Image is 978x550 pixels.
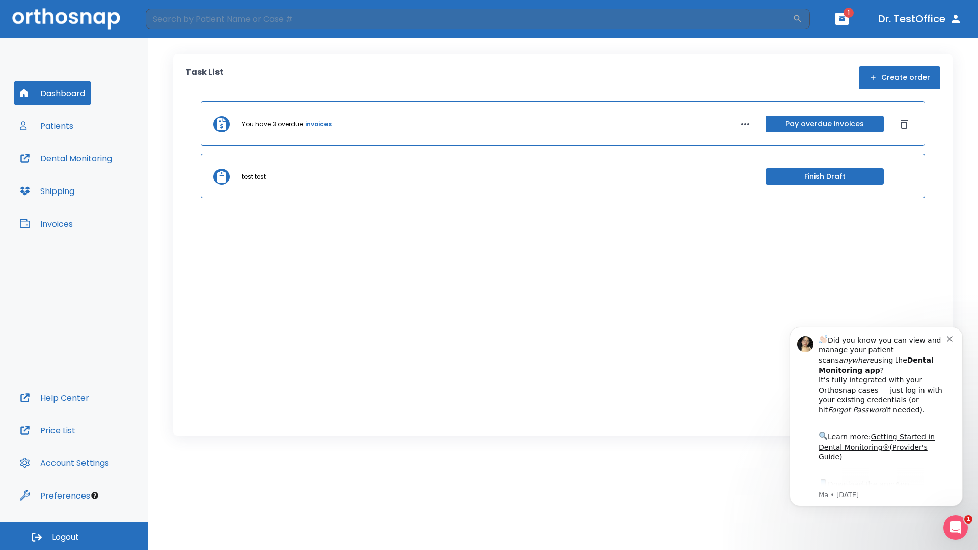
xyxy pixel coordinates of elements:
[90,491,99,500] div: Tooltip anchor
[943,515,968,540] iframe: Intercom live chat
[859,66,940,89] button: Create order
[305,120,332,129] a: invoices
[766,116,884,132] button: Pay overdue invoices
[44,179,173,188] p: Message from Ma, sent 2w ago
[185,66,224,89] p: Task List
[12,8,120,29] img: Orthosnap
[14,179,80,203] button: Shipping
[874,10,966,28] button: Dr. TestOffice
[766,168,884,185] button: Finish Draft
[242,172,266,181] p: test test
[896,116,912,132] button: Dismiss
[14,451,115,475] button: Account Settings
[14,386,95,410] button: Help Center
[146,9,793,29] input: Search by Patient Name or Case #
[44,169,135,187] a: App Store
[14,146,118,171] button: Dental Monitoring
[14,114,79,138] button: Patients
[964,515,972,524] span: 1
[14,418,81,443] button: Price List
[774,312,978,522] iframe: Intercom notifications message
[52,532,79,543] span: Logout
[242,120,303,129] p: You have 3 overdue
[14,81,91,105] button: Dashboard
[44,166,173,218] div: Download the app: | ​ Let us know if you need help getting started!
[14,483,96,508] button: Preferences
[14,211,79,236] button: Invoices
[173,22,181,30] button: Dismiss notification
[844,8,854,18] span: 1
